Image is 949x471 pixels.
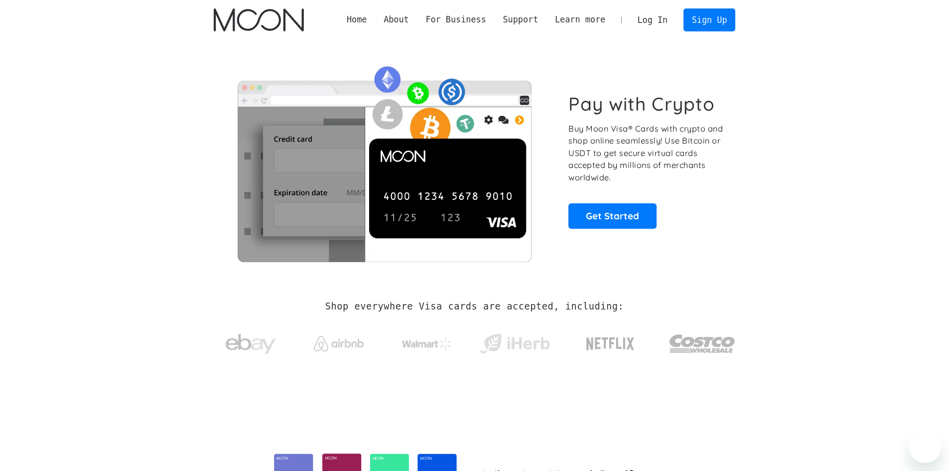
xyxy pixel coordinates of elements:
div: Learn more [555,13,605,26]
a: Airbnb [301,326,376,356]
a: home [214,8,304,31]
div: Support [495,13,546,26]
div: Learn more [546,13,614,26]
div: Support [503,13,538,26]
div: For Business [417,13,495,26]
img: Netflix [585,331,635,356]
img: Airbnb [314,336,364,351]
a: Sign Up [683,8,735,31]
img: Moon Logo [214,8,304,31]
iframe: Кнопка запуска окна обмена сообщениями [909,431,941,463]
a: Costco [669,315,736,367]
a: Netflix [566,321,655,361]
img: Moon Cards let you spend your crypto anywhere Visa is accepted. [214,59,555,262]
a: iHerb [478,321,552,362]
div: About [375,13,417,26]
p: Buy Moon Visa® Cards with crypto and shop online seamlessly! Use Bitcoin or USDT to get secure vi... [568,123,724,184]
a: Walmart [390,328,464,355]
a: ebay [214,318,288,365]
div: For Business [425,13,486,26]
img: iHerb [478,331,552,357]
a: Log In [629,9,676,31]
div: About [384,13,409,26]
a: Get Started [568,203,657,228]
img: ebay [226,328,275,360]
img: Walmart [402,338,452,350]
a: Home [338,13,375,26]
img: Costco [669,325,736,362]
h2: Shop everywhere Visa cards are accepted, including: [325,301,624,312]
h1: Pay with Crypto [568,93,715,115]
